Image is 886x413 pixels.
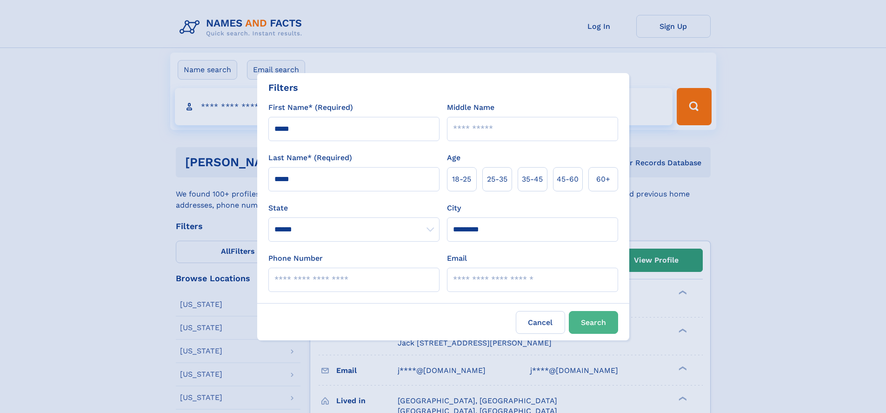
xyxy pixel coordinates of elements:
label: Age [447,152,460,163]
label: City [447,203,461,214]
span: 18‑25 [452,174,471,185]
button: Search [569,311,618,334]
label: First Name* (Required) [268,102,353,113]
div: Filters [268,81,298,95]
label: Phone Number [268,253,323,264]
span: 45‑60 [557,174,579,185]
label: Middle Name [447,102,494,113]
label: State [268,203,440,214]
label: Email [447,253,467,264]
span: 60+ [596,174,610,185]
span: 35‑45 [522,174,543,185]
label: Cancel [516,311,565,334]
span: 25‑35 [487,174,507,185]
label: Last Name* (Required) [268,152,352,163]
